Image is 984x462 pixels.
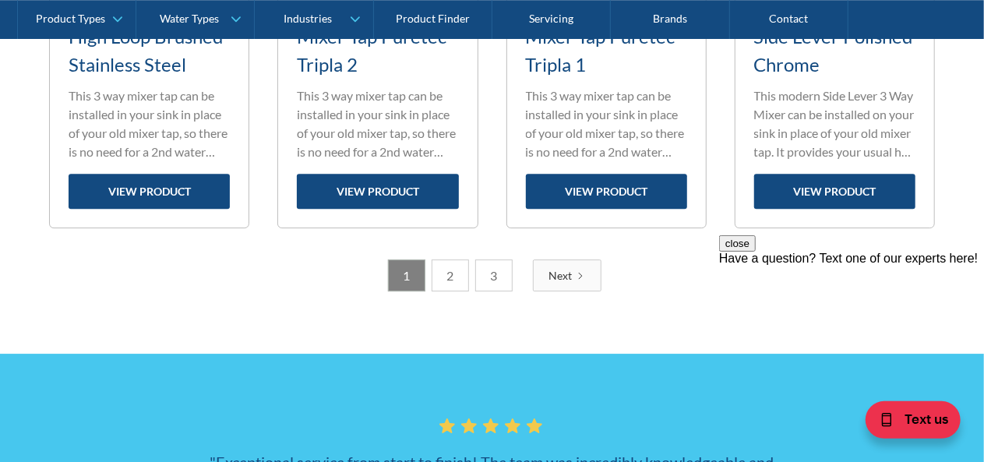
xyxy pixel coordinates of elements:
div: Product Types [36,12,105,26]
div: List [49,259,935,291]
p: This modern Side Lever 3 Way Mixer can be installed on your sink in place of your old mixer tap. ... [754,86,915,161]
a: view product [69,174,230,209]
p: This 3 way mixer tap can be installed in your sink in place of your old mixer tap, so there is no... [526,86,687,161]
div: Water Types [160,12,219,26]
a: view product [754,174,915,209]
a: 3 [475,259,513,291]
a: view product [526,174,687,209]
iframe: podium webchat widget bubble [828,384,984,462]
a: 1 [388,259,425,291]
p: This 3 way mixer tap can be installed in your sink in place of your old mixer tap, so there is no... [297,86,458,161]
a: view product [297,174,458,209]
p: This 3 way mixer tap can be installed in your sink in place of your old mixer tap, so there is no... [69,86,230,161]
div: Industries [284,12,332,26]
div: Next [549,267,573,284]
a: Next Page [533,259,601,291]
a: 2 [432,259,469,291]
iframe: podium webchat widget prompt [719,235,984,404]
